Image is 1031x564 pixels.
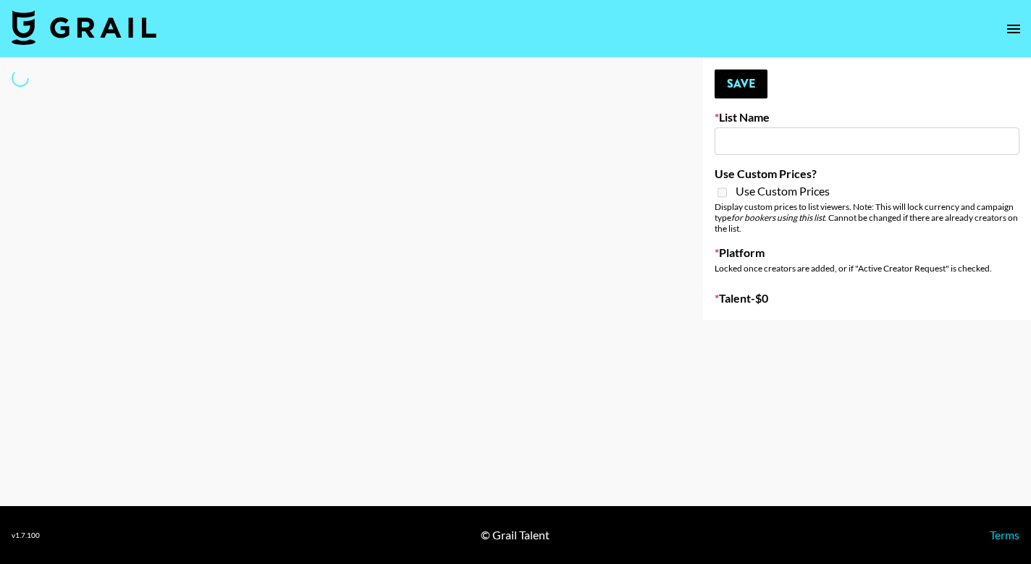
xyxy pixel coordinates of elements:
label: Use Custom Prices? [715,167,1019,181]
label: List Name [715,110,1019,125]
a: Terms [990,528,1019,542]
img: Grail Talent [12,10,156,45]
label: Platform [715,245,1019,260]
button: open drawer [999,14,1028,43]
div: © Grail Talent [481,528,550,542]
div: Locked once creators are added, or if "Active Creator Request" is checked. [715,263,1019,274]
span: Use Custom Prices [736,184,830,198]
div: v 1.7.100 [12,531,40,540]
div: Display custom prices to list viewers. Note: This will lock currency and campaign type . Cannot b... [715,201,1019,234]
label: Talent - $ 0 [715,291,1019,306]
button: Save [715,70,767,98]
em: for bookers using this list [731,212,825,223]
